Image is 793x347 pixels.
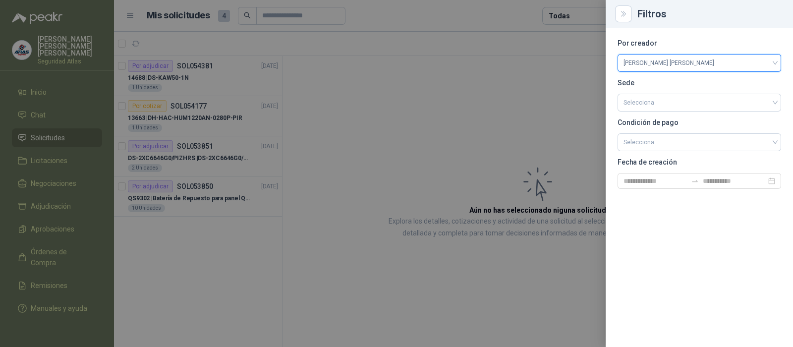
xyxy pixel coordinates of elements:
[691,177,699,185] span: swap-right
[618,159,781,165] p: Fecha de creación
[637,9,781,19] div: Filtros
[618,40,781,46] p: Por creador
[618,80,781,86] p: Sede
[623,56,775,70] span: Erika Lisset Londoño Betancur
[691,177,699,185] span: to
[618,8,629,20] button: Close
[618,119,781,125] p: Condición de pago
